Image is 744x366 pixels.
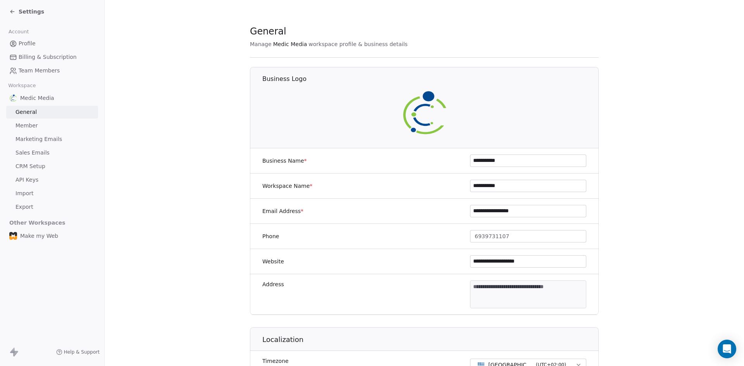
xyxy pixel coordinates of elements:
label: Workspace Name [262,182,312,190]
img: Logoicon.png [9,94,17,102]
span: Help & Support [64,349,100,355]
a: Member [6,119,98,132]
button: 6939731107 [470,230,586,242]
span: workspace profile & business details [308,40,408,48]
span: Settings [19,8,44,15]
span: General [250,26,286,37]
span: Sales Emails [15,149,50,157]
label: Business Name [262,157,307,165]
a: CRM Setup [6,160,98,173]
a: Settings [9,8,44,15]
a: Export [6,201,98,213]
span: Export [15,203,33,211]
label: Email Address [262,207,303,215]
span: Marketing Emails [15,135,62,143]
span: General [15,108,37,116]
label: Phone [262,232,279,240]
span: Import [15,189,33,198]
img: favicon-orng.png [9,232,17,240]
span: Make my Web [20,232,58,240]
a: Billing & Subscription [6,51,98,64]
span: Billing & Subscription [19,53,77,61]
a: Team Members [6,64,98,77]
a: Profile [6,37,98,50]
span: Manage [250,40,272,48]
a: API Keys [6,174,98,186]
span: Team Members [19,67,60,75]
span: Other Workspaces [6,217,69,229]
span: Profile [19,40,36,48]
label: Website [262,258,284,265]
div: Open Intercom Messenger [718,340,736,358]
label: Timezone [262,357,374,365]
img: Logoicon.png [400,88,449,137]
h1: Business Logo [262,75,599,83]
h1: Localization [262,335,599,344]
span: CRM Setup [15,162,45,170]
a: Help & Support [56,349,100,355]
span: Medic Media [273,40,307,48]
label: Address [262,280,284,288]
a: General [6,106,98,119]
span: Workspace [5,80,39,91]
span: API Keys [15,176,38,184]
a: Marketing Emails [6,133,98,146]
span: Medic Media [20,94,54,102]
span: Member [15,122,38,130]
span: 6939731107 [475,232,509,241]
a: Import [6,187,98,200]
span: Account [5,26,32,38]
a: Sales Emails [6,146,98,159]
